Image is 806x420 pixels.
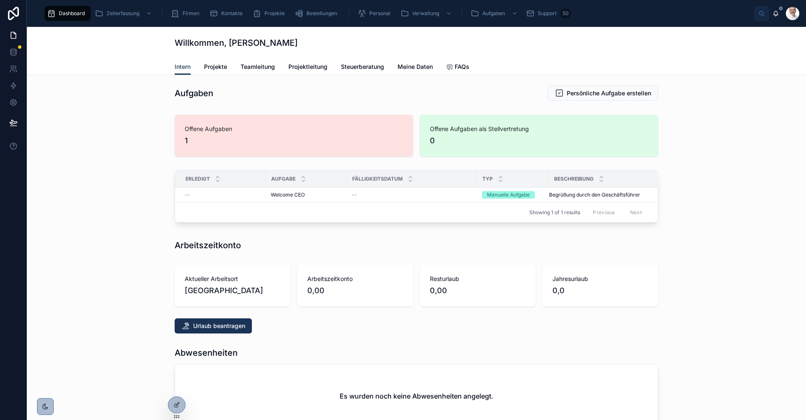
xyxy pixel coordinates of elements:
span: Jahresurlaub [552,275,648,283]
a: Teamleitung [241,59,275,76]
div: Manuelle Aufgabe [487,191,530,199]
span: Intern [175,63,191,71]
span: Zeiterfassung [107,10,139,17]
h2: Es wurden noch keine Abwesenheiten angelegt. [340,391,493,401]
span: Aufgaben [482,10,505,17]
span: Aktueller Arbeitsort [185,275,280,283]
span: Offene Aufgaben als Stellvertretung [430,125,648,133]
a: Bestellungen [292,6,343,21]
span: Personal [369,10,390,17]
a: Personal [355,6,396,21]
span: Urlaub beantragen [193,322,245,330]
span: 1 [185,135,403,147]
a: Meine Daten [398,59,433,76]
span: 0,00 [307,285,403,297]
span: Offene Aufgaben [185,125,403,133]
h1: Arbeitszeitkonto [175,239,241,251]
span: Fälligkeitsdatum [352,176,403,182]
span: -- [185,192,190,198]
h1: Willkommen, [PERSON_NAME] [175,37,298,49]
span: Arbeitszeitkonto [307,275,403,283]
div: 50 [560,8,571,18]
span: Firmen [183,10,199,17]
span: Welcome CEO [271,192,305,198]
h1: Aufgaben [175,87,213,99]
div: scrollable content [40,4,754,23]
a: Projekte [250,6,290,21]
a: FAQs [446,59,469,76]
span: Typ [482,176,493,182]
span: Steuerberatung [341,63,384,71]
a: Zeiterfassung [92,6,156,21]
button: Urlaub beantragen [175,318,252,333]
a: Verwaltung [398,6,456,21]
span: Verwaltung [412,10,439,17]
span: Resturlaub [430,275,526,283]
a: Steuerberatung [341,59,384,76]
span: Aufgabe [271,176,296,182]
a: Manuelle Aufgabe [482,191,544,199]
a: Begrüßung durch den Geschäftsführer [549,192,647,198]
span: Projektleitung [288,63,327,71]
a: Kontakte [207,6,249,21]
a: Aufgaben [468,6,522,21]
span: [GEOGRAPHIC_DATA] [185,285,280,297]
span: Beschreibung [554,176,594,182]
a: Intern [175,59,191,75]
button: Persönliche Aufgabe erstellen [548,86,658,101]
a: Support50 [523,6,574,21]
span: 0 [430,135,648,147]
span: Showing 1 of 1 results [529,209,580,216]
span: Support [538,10,557,17]
span: Bestellungen [306,10,337,17]
a: -- [185,192,261,198]
span: Projekte [204,63,227,71]
span: 0,00 [430,285,526,297]
span: Dashboard [59,10,85,17]
a: Welcome CEO [271,192,342,198]
span: Projekte [264,10,285,17]
a: Projektleitung [288,59,327,76]
span: Erledigt [186,176,210,182]
h1: Abwesenheiten [175,347,238,359]
span: Meine Daten [398,63,433,71]
span: FAQs [455,63,469,71]
a: -- [352,192,472,198]
a: Projekte [204,59,227,76]
a: Dashboard [44,6,91,21]
a: Firmen [168,6,205,21]
span: 0,0 [552,285,648,297]
span: Begrüßung durch den Geschäftsführer [549,192,640,198]
span: Persönliche Aufgabe erstellen [567,89,651,97]
span: -- [352,192,357,198]
span: Teamleitung [241,63,275,71]
span: Kontakte [221,10,243,17]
